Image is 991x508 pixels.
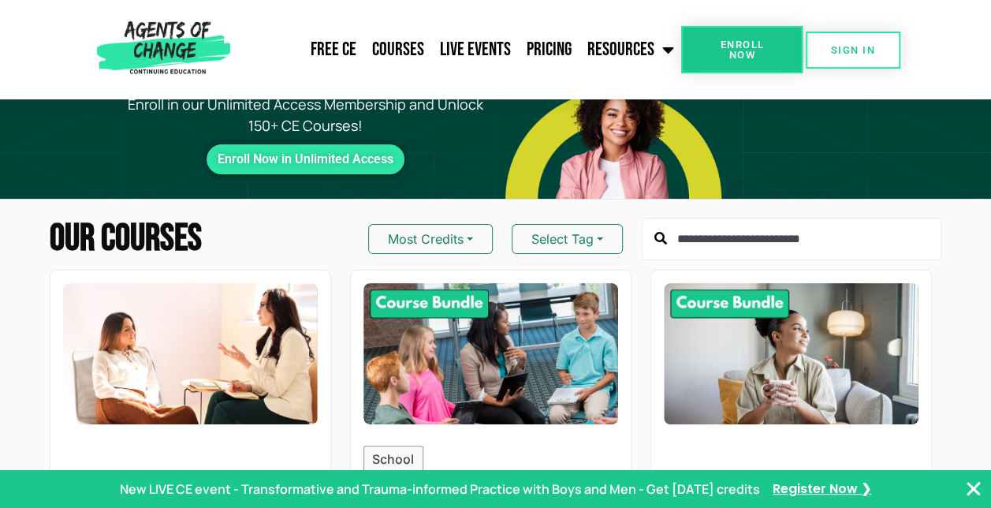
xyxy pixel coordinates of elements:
[302,30,363,69] a: Free CE
[773,480,871,498] a: Register Now ❯
[806,32,900,69] a: SIGN IN
[218,155,393,163] span: Enroll Now in Unlimited Access
[50,220,202,258] h2: Our Courses
[431,30,518,69] a: Live Events
[120,480,760,499] p: New LIVE CE event - Transformative and Trauma-informed Practice with Boys and Men - Get [DATE] cr...
[63,283,319,424] img: The Outcome-Driven Practice: How One Conversation Can Increase Your Referrals Income and Joy in P...
[237,30,682,69] nav: Menu
[368,224,493,254] button: Most Credits
[681,26,803,73] a: Enroll Now
[831,45,875,55] span: SIGN IN
[363,283,619,424] img: School Mental Health Support - 6.5 Credit CE Bundle
[363,30,431,69] a: Courses
[579,30,681,69] a: Resources
[518,30,579,69] a: Pricing
[664,283,919,424] img: Early Career Resilience and Wellbeing - 5.5 CE Credit Bundle
[512,224,623,254] button: Select Tag
[207,144,404,174] a: Enroll Now in Unlimited Access
[706,39,777,60] span: Enroll Now
[964,480,983,499] button: Close Banner
[116,94,495,136] p: Enroll in our Unlimited Access Membership and Unlock 150+ CE Courses!
[372,450,414,469] p: School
